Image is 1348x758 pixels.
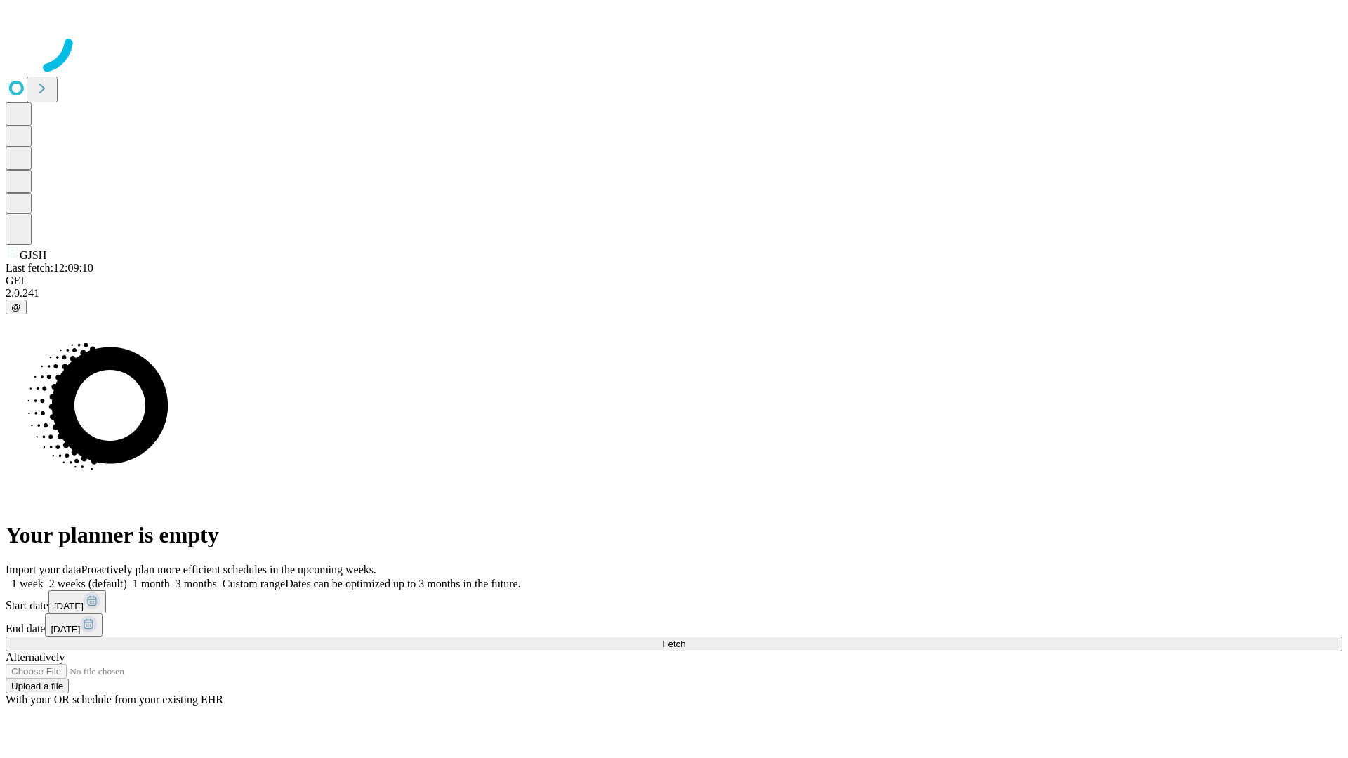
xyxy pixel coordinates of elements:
[20,249,46,261] span: GJSH
[133,578,170,590] span: 1 month
[176,578,217,590] span: 3 months
[662,639,685,649] span: Fetch
[6,522,1342,548] h1: Your planner is empty
[81,564,376,576] span: Proactively plan more efficient schedules in the upcoming weeks.
[45,613,103,637] button: [DATE]
[6,693,223,705] span: With your OR schedule from your existing EHR
[49,578,127,590] span: 2 weeks (default)
[6,637,1342,651] button: Fetch
[51,624,80,634] span: [DATE]
[6,300,27,314] button: @
[223,578,285,590] span: Custom range
[6,287,1342,300] div: 2.0.241
[6,564,81,576] span: Import your data
[6,613,1342,637] div: End date
[285,578,520,590] span: Dates can be optimized up to 3 months in the future.
[54,601,84,611] span: [DATE]
[11,578,44,590] span: 1 week
[6,274,1342,287] div: GEI
[6,262,93,274] span: Last fetch: 12:09:10
[6,651,65,663] span: Alternatively
[6,679,69,693] button: Upload a file
[48,590,106,613] button: [DATE]
[6,590,1342,613] div: Start date
[11,302,21,312] span: @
